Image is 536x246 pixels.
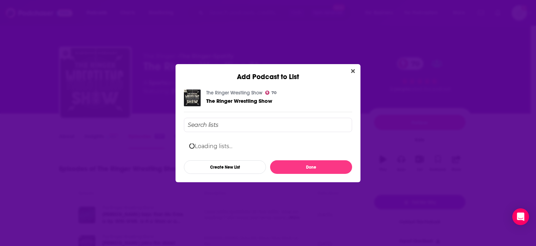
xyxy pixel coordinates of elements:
[265,91,276,95] a: 70
[184,118,352,132] input: Search lists
[184,160,266,174] button: Create New List
[184,118,352,174] div: Add Podcast To List
[184,138,352,155] div: Loading lists...
[270,160,352,174] button: Done
[184,90,201,106] img: The Ringer Wrestling Show
[176,64,360,81] div: Add Podcast to List
[206,90,262,96] a: The Ringer Wrestling Show
[206,98,272,104] a: The Ringer Wrestling Show
[512,208,529,225] div: Open Intercom Messenger
[348,67,358,76] button: Close
[271,91,276,94] span: 70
